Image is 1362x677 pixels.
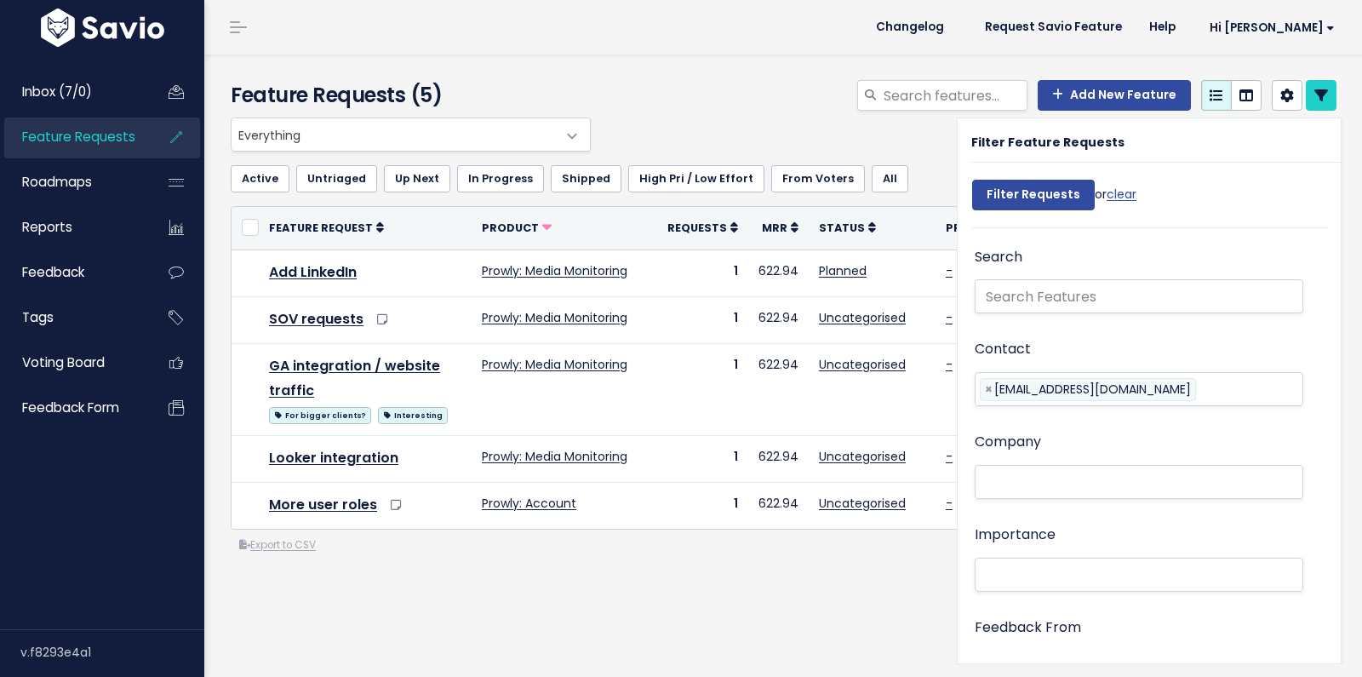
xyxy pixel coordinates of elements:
[482,219,552,236] a: Product
[22,173,92,191] span: Roadmaps
[657,482,748,529] td: 1
[551,165,621,192] a: Shipped
[269,495,377,514] a: More user roles
[946,309,953,326] a: -
[1136,14,1189,40] a: Help
[20,630,204,674] div: v.f8293e4a1
[4,298,141,337] a: Tags
[22,399,119,416] span: Feedback form
[269,407,371,424] span: For bigger clients?
[457,165,544,192] a: In Progress
[762,221,787,235] span: MRR
[4,388,141,427] a: Feedback form
[482,221,539,235] span: Product
[748,296,809,343] td: 622.94
[985,379,993,400] span: ×
[819,262,867,279] a: Planned
[296,165,377,192] a: Untriaged
[269,356,440,400] a: GA integration / website traffic
[22,218,72,236] span: Reports
[231,118,591,152] span: Everything
[378,404,448,425] a: Interesting
[482,495,576,512] a: Prowly: Account
[946,219,1010,236] a: Priority
[882,80,1027,111] input: Search features...
[972,180,1095,210] input: Filter Requests
[482,356,627,373] a: Prowly: Media Monitoring
[1107,186,1136,203] a: clear
[482,262,627,279] a: Prowly: Media Monitoring
[748,343,809,435] td: 622.94
[819,219,876,236] a: Status
[667,219,738,236] a: Requests
[971,14,1136,40] a: Request Savio Feature
[819,309,906,326] a: Uncategorised
[37,9,169,47] img: logo-white.9d6f32f41409.svg
[657,435,748,482] td: 1
[232,118,556,151] span: Everything
[384,165,450,192] a: Up Next
[975,245,1022,270] label: Search
[657,250,748,296] td: 1
[819,448,906,465] a: Uncategorised
[657,343,748,435] td: 1
[972,171,1136,227] div: or
[482,309,627,326] a: Prowly: Media Monitoring
[975,523,1056,548] label: Importance
[22,308,54,326] span: Tags
[4,72,141,112] a: Inbox (7/0)
[819,221,865,235] span: Status
[819,356,906,373] a: Uncategorised
[771,165,865,192] a: From Voters
[269,221,373,235] span: Feature Request
[946,221,999,235] span: Priority
[946,495,953,512] a: -
[22,83,92,100] span: Inbox (7/0)
[1210,21,1335,34] span: Hi [PERSON_NAME]
[22,353,105,371] span: Voting Board
[1189,14,1348,41] a: Hi [PERSON_NAME]
[4,163,141,202] a: Roadmaps
[1038,80,1191,111] a: Add New Feature
[4,343,141,382] a: Voting Board
[946,262,953,279] a: -
[975,279,1303,313] input: Search Features
[946,448,953,465] a: -
[971,134,1125,151] strong: Filter Feature Requests
[231,80,582,111] h4: Feature Requests (5)
[378,407,448,424] span: Interesting
[748,435,809,482] td: 622.94
[975,616,1081,640] label: Feedback From
[4,253,141,292] a: Feedback
[231,165,289,192] a: Active
[748,482,809,529] td: 622.94
[946,356,953,373] a: -
[269,262,357,282] a: Add LinkedIn
[975,337,1031,362] label: Contact
[4,208,141,247] a: Reports
[482,448,627,465] a: Prowly: Media Monitoring
[22,263,84,281] span: Feedback
[4,118,141,157] a: Feature Requests
[269,219,384,236] a: Feature Request
[22,128,135,146] span: Feature Requests
[876,21,944,33] span: Changelog
[269,309,363,329] a: SOV requests
[239,538,316,552] a: Export to CSV
[762,219,798,236] a: MRR
[231,165,1336,192] ul: Filter feature requests
[628,165,764,192] a: High Pri / Low Effort
[748,250,809,296] td: 622.94
[819,495,906,512] a: Uncategorised
[980,378,1196,401] li: rossm@performancecomms.com
[667,221,727,235] span: Requests
[657,296,748,343] td: 1
[269,404,371,425] a: For bigger clients?
[269,448,398,468] a: Looker integration
[975,430,1041,455] label: Company
[872,165,908,192] a: All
